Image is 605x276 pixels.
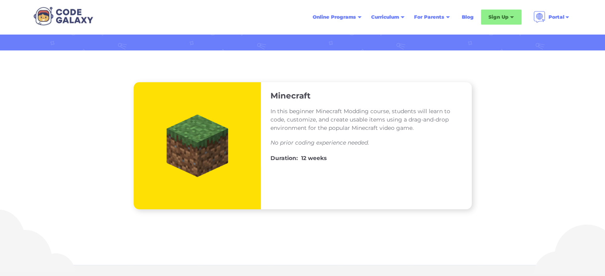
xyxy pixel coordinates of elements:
[270,153,298,163] h4: Duration:
[301,153,327,163] h4: 12 weeks
[481,10,521,25] div: Sign Up
[409,10,455,24] div: For Parents
[488,13,508,21] div: Sign Up
[414,13,444,21] div: For Parents
[270,139,369,146] em: No prior coding experience needed.
[549,13,564,21] div: Portal
[529,8,575,26] div: Portal
[313,13,356,21] div: Online Programs
[525,218,605,274] img: Cloud Illustration
[270,107,462,132] p: In this beginner Minecraft Modding course, students will learn to code, customize, and create usa...
[270,91,311,101] h3: Minecraft
[457,10,479,24] a: Blog
[308,10,366,24] div: Online Programs
[366,10,409,24] div: Curriculum
[371,13,399,21] div: Curriculum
